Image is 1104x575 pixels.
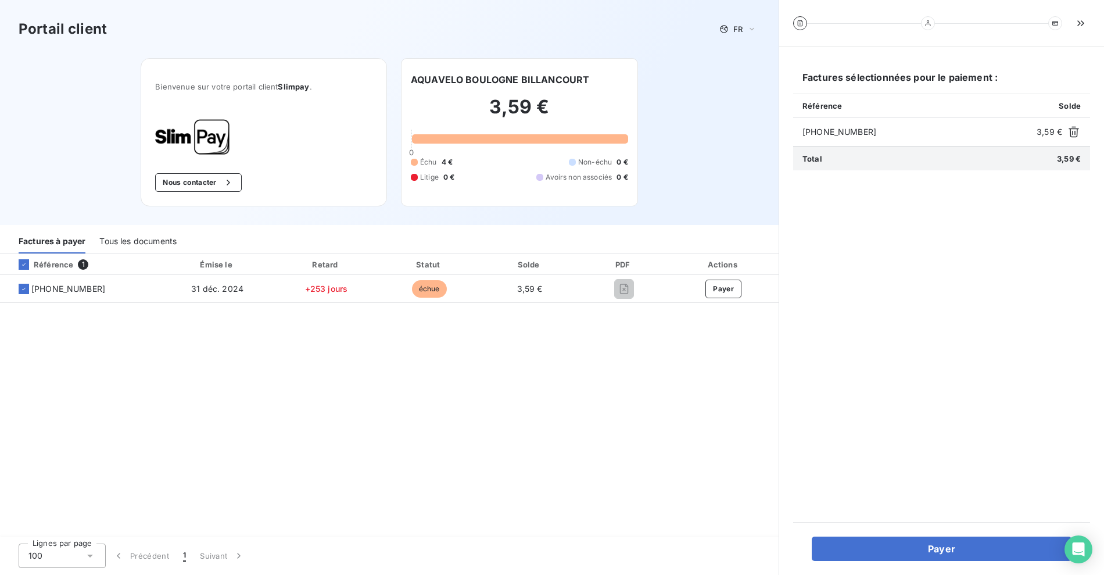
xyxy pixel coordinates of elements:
span: 0 [409,148,414,157]
span: +253 jours [305,284,348,294]
span: Avoirs non associés [546,172,612,183]
span: 0 € [443,172,454,183]
span: 1 [78,259,88,270]
span: 0 € [616,172,628,183]
span: 3,59 € [517,284,543,294]
span: Slimpay [278,82,309,91]
span: 0 € [616,157,628,167]
div: Retard [277,259,376,270]
div: Référence [9,259,73,270]
span: [PHONE_NUMBER] [802,126,1032,138]
span: FR [733,24,743,34]
h6: Factures sélectionnées pour le paiement : [793,70,1090,94]
div: Statut [381,259,478,270]
span: 4 € [442,157,453,167]
span: échue [412,280,447,298]
span: Litige [420,172,439,183]
span: [PHONE_NUMBER] [31,283,105,295]
span: 3,59 € [1057,154,1081,163]
div: PDF [582,259,666,270]
button: Payer [812,537,1071,561]
button: Suivant [193,544,252,568]
span: 1 [183,550,186,562]
div: Open Intercom Messenger [1064,535,1092,563]
span: Référence [802,101,842,110]
div: Émise le [163,259,271,270]
div: Actions [671,259,776,270]
div: Tous les documents [99,229,177,253]
span: 3,59 € [1037,126,1062,138]
button: 1 [176,544,193,568]
img: Company logo [155,119,230,155]
h2: 3,59 € [411,95,628,130]
span: 31 déc. 2024 [191,284,243,294]
div: Factures à payer [19,229,85,253]
h3: Portail client [19,19,107,40]
button: Précédent [106,544,176,568]
span: Échu [420,157,437,167]
button: Nous contacter [155,173,241,192]
h6: AQUAVELO BOULOGNE BILLANCOURT [411,73,589,87]
button: Payer [705,280,741,298]
span: 100 [28,550,42,562]
span: Non-échu [578,157,612,167]
span: Solde [1059,101,1081,110]
span: Bienvenue sur votre portail client . [155,82,372,91]
span: Total [802,154,822,163]
div: Solde [482,259,577,270]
